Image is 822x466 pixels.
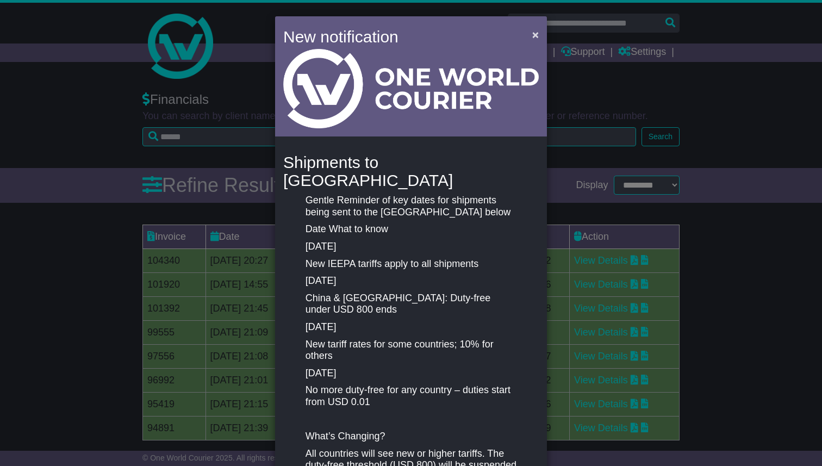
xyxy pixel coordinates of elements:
p: [DATE] [306,275,516,287]
p: What’s Changing? [306,431,516,443]
p: [DATE] [306,241,516,253]
button: Close [527,23,544,46]
p: New IEEPA tariffs apply to all shipments [306,258,516,270]
p: Gentle Reminder of key dates for shipments being sent to the [GEOGRAPHIC_DATA] below [306,195,516,218]
p: [DATE] [306,368,516,380]
p: No more duty-free for any country – duties start from USD 0.01 [306,384,516,408]
p: Date What to know [306,223,516,235]
p: New tariff rates for some countries; 10% for others [306,339,516,362]
p: China & [GEOGRAPHIC_DATA]: Duty-free under USD 800 ends [306,293,516,316]
img: Light [283,49,539,128]
h4: New notification [283,24,516,49]
p: [DATE] [306,321,516,333]
h4: Shipments to [GEOGRAPHIC_DATA] [283,153,539,189]
span: × [532,28,539,41]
